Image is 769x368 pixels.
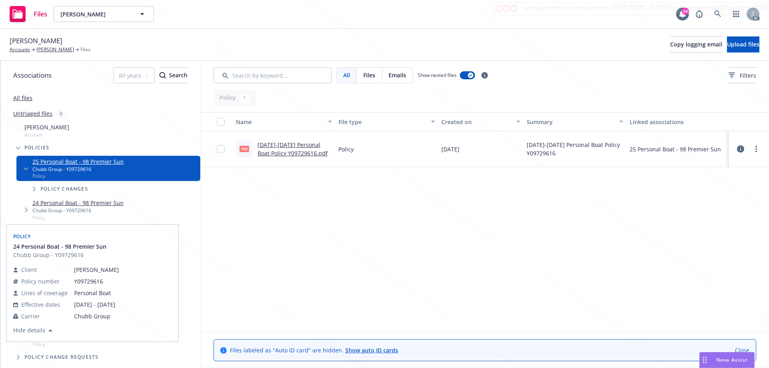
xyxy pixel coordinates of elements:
[217,145,225,153] input: Toggle Row Selected
[691,6,707,22] a: Report a Bug
[13,94,32,102] a: All files
[21,289,68,297] span: Lines of coverage
[32,173,124,179] span: Policy
[438,112,524,131] button: Created on
[335,112,438,131] button: File type
[345,346,398,354] a: Show auto ID cards
[716,356,748,363] span: Nova Assist
[441,145,459,153] span: [DATE]
[74,300,119,309] span: [DATE] - [DATE]
[13,242,107,251] button: 24 Personal Boat - 98 Premier Sun
[729,67,756,83] button: Filters
[729,71,756,80] span: Filters
[258,141,328,157] a: [DATE]-[DATE] Personal Boat Policy Y09729616.pdf
[32,166,124,173] div: Chubb Group - Y09729616
[728,6,744,22] a: Switch app
[36,46,74,53] a: [PERSON_NAME]
[338,118,426,126] div: File type
[54,6,154,22] button: [PERSON_NAME]
[233,112,335,131] button: Name
[527,118,614,126] div: Summary
[213,67,332,83] input: Search by keyword...
[6,3,50,25] a: Files
[740,71,756,80] span: Filters
[32,199,124,207] a: 24 Personal Boat - 98 Premier Sun
[727,36,759,52] button: Upload files
[13,70,52,80] span: Associations
[710,6,726,22] a: Search
[735,346,749,354] a: Close
[630,118,726,126] div: Linked associations
[10,326,56,335] button: Hide details
[389,71,406,79] span: Emails
[10,46,30,53] a: Accounts
[159,68,187,83] div: Search
[32,207,124,214] div: Chubb Group - Y09729616
[159,72,166,78] svg: Search
[682,8,689,15] div: 14
[34,11,47,17] span: Files
[670,36,722,52] button: Copy logging email
[32,214,124,221] span: Policy
[523,112,626,131] button: Summary
[32,157,124,166] a: 25 Personal Boat - 98 Premier Sun
[699,352,755,368] button: Nova Assist
[10,36,62,46] span: [PERSON_NAME]
[230,346,398,354] span: Files labeled as "Auto ID card" are hidden.
[24,131,69,138] span: Account
[74,289,119,297] span: Personal Boat
[40,187,88,191] span: Policy changes
[240,146,249,152] span: pdf
[21,312,40,320] span: Carrier
[60,10,130,18] span: [PERSON_NAME]
[236,118,323,126] div: Name
[441,118,512,126] div: Created on
[418,72,457,78] span: Show nested files
[727,40,759,48] span: Upload files
[24,123,69,131] span: [PERSON_NAME]
[74,312,119,320] span: Chubb Group
[24,145,50,150] span: Policies
[527,141,623,157] span: [DATE]-[DATE] Personal Boat Policy Y09729616
[13,233,31,240] span: Policy
[21,265,37,274] span: Client
[363,71,375,79] span: Files
[13,109,52,118] a: Untriaged files
[21,300,60,309] span: Effective dates
[159,67,187,83] button: SearchSearch
[700,352,710,368] div: Drag to move
[751,144,761,154] a: more
[21,277,60,286] span: Policy number
[13,251,107,259] span: Chubb Group - Y09729616
[56,109,66,118] div: 0
[338,145,354,153] span: Policy
[626,112,729,131] button: Linked associations
[343,71,350,79] span: All
[24,355,99,360] span: Policy change requests
[81,46,91,53] span: Files
[217,118,225,126] input: Select all
[32,341,91,348] span: Policy
[74,277,119,286] span: Y09729616
[74,265,119,274] span: [PERSON_NAME]
[630,145,721,153] div: 25 Personal Boat - 98 Premier Sun
[670,40,722,48] span: Copy logging email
